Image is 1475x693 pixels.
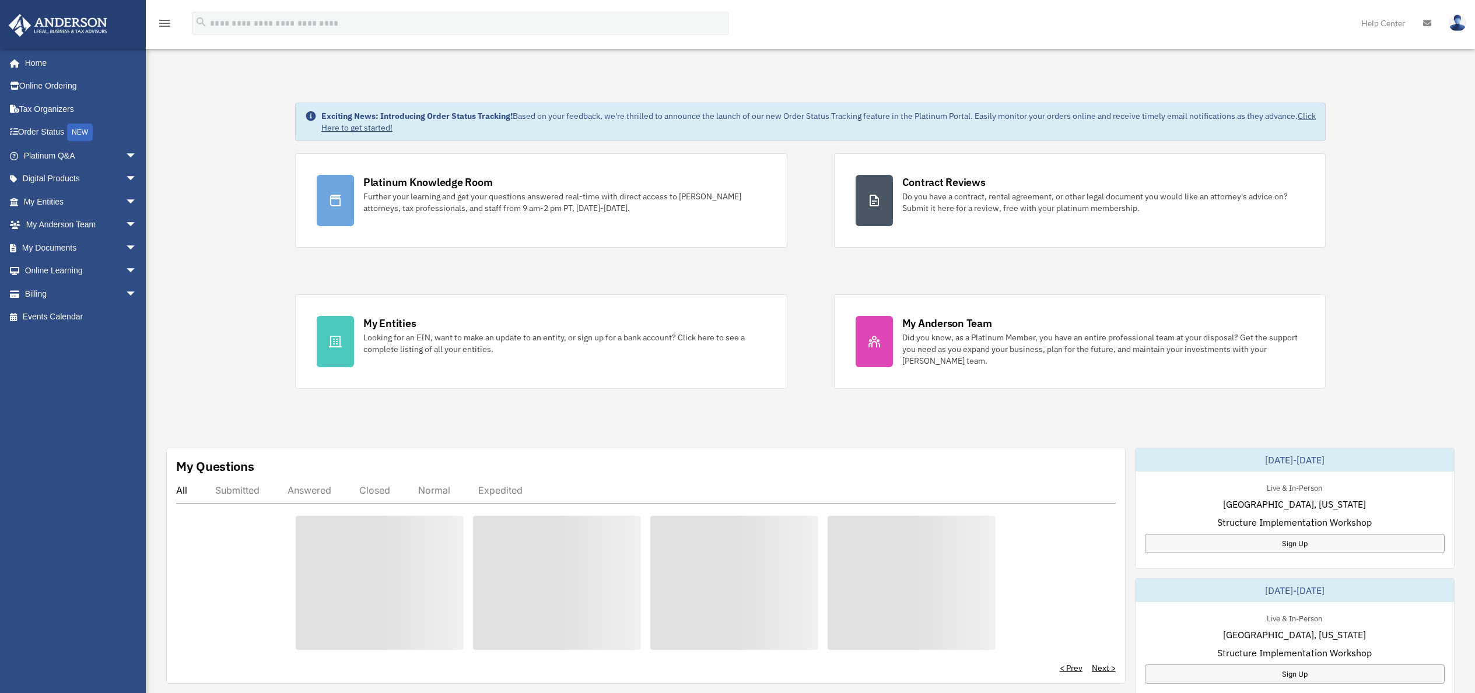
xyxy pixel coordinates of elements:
span: arrow_drop_down [125,144,149,168]
a: Events Calendar [8,305,155,329]
span: Structure Implementation Workshop [1217,515,1372,529]
span: [GEOGRAPHIC_DATA], [US_STATE] [1223,497,1366,511]
a: Online Ordering [8,75,155,98]
div: NEW [67,124,93,141]
div: Closed [359,484,390,496]
div: Looking for an EIN, want to make an update to an entity, or sign up for a bank account? Click her... [363,332,766,355]
a: My Anderson Team Did you know, as a Platinum Member, you have an entire professional team at your... [834,294,1326,389]
a: Online Learningarrow_drop_down [8,259,155,283]
strong: Exciting News: Introducing Order Status Tracking! [321,111,513,121]
div: Further your learning and get your questions answered real-time with direct access to [PERSON_NAM... [363,191,766,214]
div: Platinum Knowledge Room [363,175,493,189]
div: Based on your feedback, we're thrilled to announce the launch of our new Order Status Tracking fe... [321,110,1316,133]
a: Tax Organizers [8,97,155,121]
a: menu [157,20,171,30]
div: Contract Reviews [902,175,986,189]
span: arrow_drop_down [125,190,149,214]
div: My Questions [176,458,254,475]
a: Sign Up [1145,664,1445,684]
span: arrow_drop_down [125,213,149,237]
a: Sign Up [1145,534,1445,553]
div: Live & In-Person [1257,481,1332,493]
a: Home [8,51,149,75]
div: Normal [418,484,450,496]
div: All [176,484,187,496]
a: Billingarrow_drop_down [8,282,155,305]
a: Platinum Q&Aarrow_drop_down [8,144,155,167]
div: Live & In-Person [1257,611,1332,624]
i: menu [157,16,171,30]
span: [GEOGRAPHIC_DATA], [US_STATE] [1223,628,1366,642]
a: My Documentsarrow_drop_down [8,236,155,259]
span: arrow_drop_down [125,282,149,306]
span: arrow_drop_down [125,167,149,191]
div: Do you have a contract, rental agreement, or other legal document you would like an attorney's ad... [902,191,1305,214]
img: Anderson Advisors Platinum Portal [5,14,111,37]
span: arrow_drop_down [125,259,149,283]
span: Structure Implementation Workshop [1217,646,1372,660]
div: My Anderson Team [902,316,992,330]
a: Next > [1092,662,1116,674]
img: User Pic [1449,15,1466,31]
div: Did you know, as a Platinum Member, you have an entire professional team at your disposal? Get th... [902,332,1305,367]
span: arrow_drop_down [125,236,149,260]
div: Answered [288,484,331,496]
a: Order StatusNEW [8,121,155,145]
a: My Entities Looking for an EIN, want to make an update to an entity, or sign up for a bank accoun... [295,294,787,389]
a: My Anderson Teamarrow_drop_down [8,213,155,237]
a: Click Here to get started! [321,111,1316,133]
a: < Prev [1060,662,1082,674]
a: My Entitiesarrow_drop_down [8,190,155,213]
div: [DATE]-[DATE] [1136,579,1454,602]
a: Digital Productsarrow_drop_down [8,167,155,191]
div: Submitted [215,484,260,496]
div: [DATE]-[DATE] [1136,448,1454,472]
a: Platinum Knowledge Room Further your learning and get your questions answered real-time with dire... [295,153,787,248]
div: My Entities [363,316,416,330]
div: Expedited [478,484,523,496]
a: Contract Reviews Do you have a contract, rental agreement, or other legal document you would like... [834,153,1326,248]
i: search [195,16,208,29]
